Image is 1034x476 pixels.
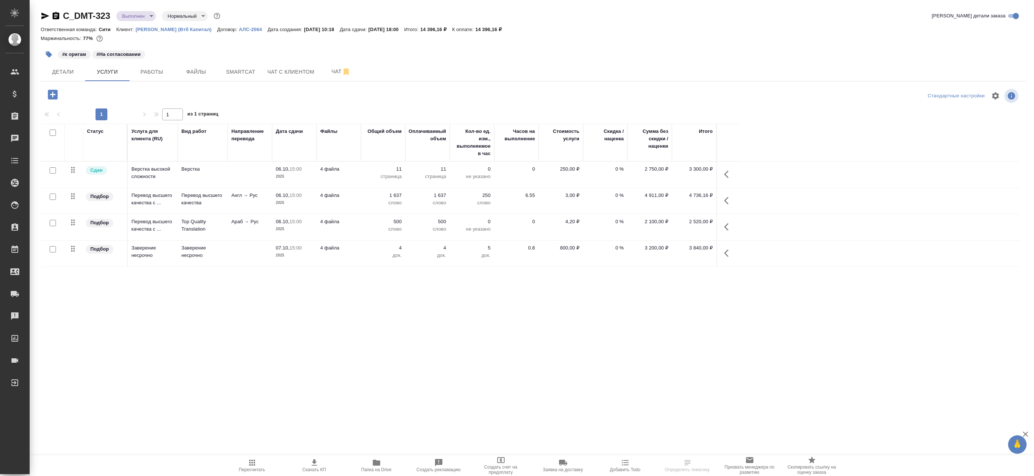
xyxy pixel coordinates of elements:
button: Определить тематику [656,455,719,476]
p: 4,20 ₽ [542,218,579,225]
p: Подбор [90,219,109,227]
p: АЛС-2064 [239,27,267,32]
p: 15:00 [290,245,302,251]
button: Добавить тэг [41,46,57,63]
p: 77% [83,36,94,41]
p: слово [409,199,446,207]
p: [DATE] 10:18 [304,27,340,32]
div: Общий объем [368,128,402,135]
p: 1 637 [365,192,402,199]
span: к оригам [57,51,91,57]
div: Скидка / наценка [587,128,624,143]
p: 0 % [587,244,624,252]
div: split button [926,90,987,102]
p: 800,00 ₽ [542,244,579,252]
p: док. [454,252,491,259]
p: 14 396,16 ₽ [420,27,452,32]
p: страница [409,173,446,180]
span: Чат с клиентом [267,67,314,77]
td: 0 [494,162,539,188]
p: Заверение несрочно [181,244,224,259]
div: Стоимость услуги [542,128,579,143]
span: Папка на Drive [361,467,392,472]
span: Настроить таблицу [987,87,1004,105]
p: 3 840,00 ₽ [676,244,713,252]
button: Папка на Drive [345,455,408,476]
p: 4 файла [320,244,357,252]
p: 15:00 [290,166,302,172]
p: не указано [454,173,491,180]
p: 0 [454,218,491,225]
p: 0 [454,165,491,173]
td: 0.8 [494,241,539,267]
p: Подбор [90,245,109,253]
p: 14 396,16 ₽ [475,27,507,32]
span: Заявка на доставку [543,467,583,472]
p: 0 % [587,165,624,173]
p: слово [409,225,446,233]
button: Выполнен [120,13,147,19]
p: 2 520,00 ₽ [676,218,713,225]
p: 4 файла [320,165,357,173]
p: Араб → Рус [231,218,268,225]
div: Услуга для клиента (RU) [131,128,174,143]
button: Показать кнопки [720,244,737,262]
svg: Отписаться [342,67,351,76]
p: 0 % [587,192,624,199]
p: 2 750,00 ₽ [631,165,668,173]
a: АЛС-2064 [239,26,267,32]
p: не указано [454,225,491,233]
p: 06.10, [276,219,290,224]
p: Англ → Рус [231,192,268,199]
a: [PERSON_NAME] (Втб Капитал) [135,26,217,32]
p: Сдан [90,167,103,174]
p: Дата сдачи: [340,27,368,32]
span: Призвать менеджера по развитию [723,465,776,475]
button: Пересчитать [221,455,283,476]
p: 3,00 ₽ [542,192,579,199]
td: 0 [494,214,539,240]
span: Работы [134,67,170,77]
button: Скопировать ссылку [51,11,60,20]
p: 11 [409,165,446,173]
button: Показать кнопки [720,192,737,209]
p: 07.10, [276,245,290,251]
p: док. [365,252,402,259]
button: Призвать менеджера по развитию [719,455,781,476]
p: Подбор [90,193,109,200]
p: 4 файла [320,218,357,225]
button: Показать кнопки [720,218,737,236]
p: 0 % [587,218,624,225]
p: 15:00 [290,219,302,224]
p: слово [365,199,402,207]
p: 4 911,00 ₽ [631,192,668,199]
button: Нормальный [165,13,199,19]
div: Часов на выполнение [498,128,535,143]
button: Доп статусы указывают на важность/срочность заказа [212,11,222,21]
p: слово [454,199,491,207]
p: 4 [409,244,446,252]
p: слово [365,225,402,233]
p: Маржинальность: [41,36,83,41]
p: #На согласовании [97,51,141,58]
p: 4 файла [320,192,357,199]
button: 1663.00 RUB; 581.85 UAH; [95,34,104,43]
p: 1 637 [409,192,446,199]
p: Договор: [217,27,239,32]
p: Верстка [181,165,224,173]
span: Smartcat [223,67,258,77]
p: 4 [365,244,402,252]
div: Выполнен [116,11,156,21]
p: Заверение несрочно [131,244,174,259]
button: Скопировать ссылку для ЯМессенджера [41,11,50,20]
td: 6.55 [494,188,539,214]
p: Дата создания: [268,27,304,32]
p: 06.10, [276,166,290,172]
p: Верстка высокой сложности [131,165,174,180]
span: Определить тематику [665,467,710,472]
button: Скачать КП [283,455,345,476]
p: 250 [454,192,491,199]
span: Создать рекламацию [416,467,461,472]
div: Кол-во ед. изм., выполняемое в час [454,128,491,157]
p: Сити [99,27,116,32]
